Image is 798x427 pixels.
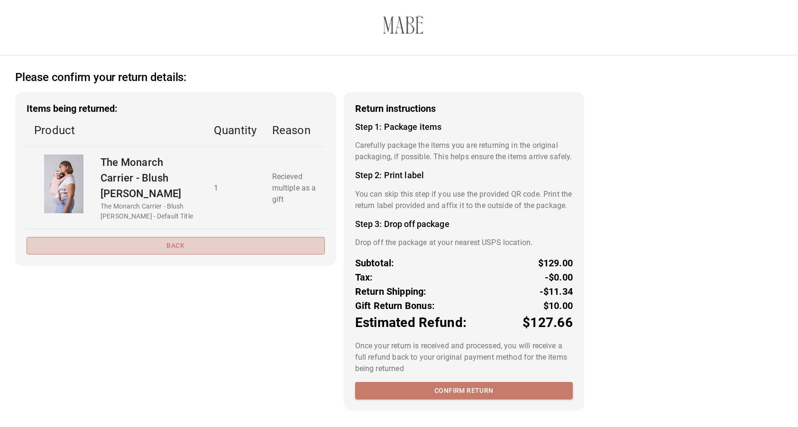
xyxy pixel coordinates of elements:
p: The Monarch Carrier - Blush [PERSON_NAME] - Default Title [101,201,199,221]
p: -$11.34 [540,284,573,299]
h4: Step 1: Package items [355,122,573,132]
h3: Items being returned: [27,103,325,114]
p: Return Shipping: [355,284,427,299]
h2: Please confirm your return details: [15,71,186,84]
p: You can skip this step if you use the provided QR code. Print the return label provided and affix... [355,189,573,211]
img: 3671f2-3.myshopify.com-a63cb35b-e478-4aa6-86b9-acdf2590cc8d [383,7,423,48]
p: -$0.00 [545,270,573,284]
p: $10.00 [543,299,573,313]
p: Subtotal: [355,256,394,270]
p: Quantity [214,122,257,139]
button: Confirm return [355,382,573,400]
p: 1 [214,182,257,194]
p: Drop off the package at your nearest USPS location. [355,237,573,248]
p: Gift Return Bonus: [355,299,435,313]
p: Tax: [355,270,373,284]
p: Estimated Refund: [355,313,467,333]
p: Reason [272,122,317,139]
p: Once your return is received and processed, you will receive a full refund back to your original ... [355,340,573,374]
p: $127.66 [523,313,573,333]
p: Recieved multiple as a gift [272,171,317,205]
button: Back [27,237,325,254]
p: Carefully package the items you are returning in the original packaging, if possible. This helps ... [355,140,573,163]
h3: Return instructions [355,103,573,114]
p: The Monarch Carrier - Blush [PERSON_NAME] [101,154,199,201]
p: $129.00 [538,256,573,270]
h4: Step 3: Drop off package [355,219,573,229]
h4: Step 2: Print label [355,170,573,181]
p: Product [34,122,199,139]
